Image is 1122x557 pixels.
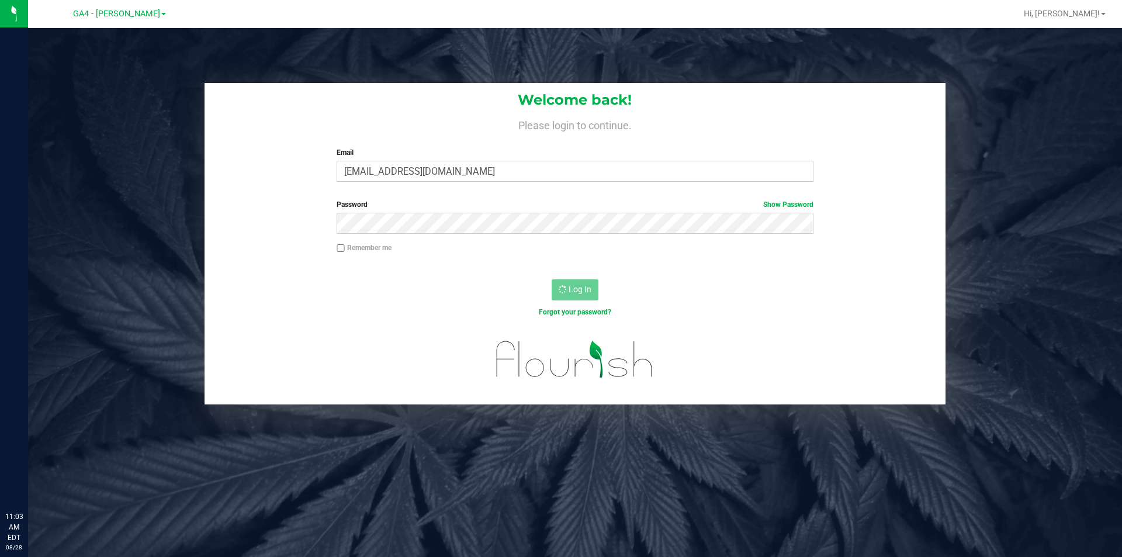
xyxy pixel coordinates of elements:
span: Hi, [PERSON_NAME]! [1024,9,1100,18]
a: Forgot your password? [539,308,611,316]
p: 08/28 [5,543,23,552]
input: Remember me [337,244,345,252]
a: Show Password [763,200,813,209]
h4: Please login to continue. [205,117,946,131]
label: Email [337,147,813,158]
button: Log In [552,279,598,300]
span: Log In [569,285,591,294]
label: Remember me [337,243,392,253]
span: GA4 - [PERSON_NAME] [73,9,160,19]
h1: Welcome back! [205,92,946,108]
p: 11:03 AM EDT [5,511,23,543]
img: flourish_logo.svg [482,330,667,389]
span: Password [337,200,368,209]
